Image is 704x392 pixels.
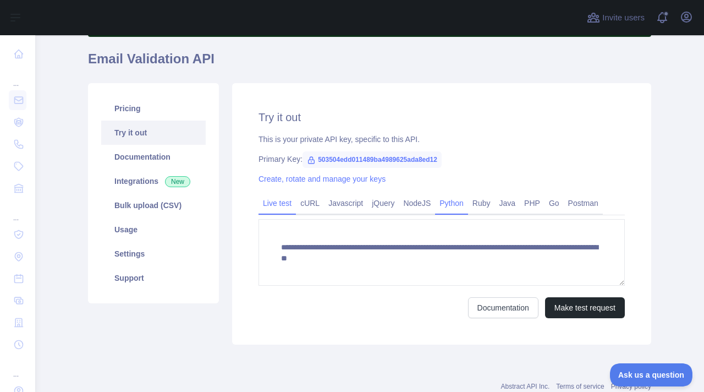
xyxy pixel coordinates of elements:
a: Support [101,266,206,290]
a: Privacy policy [611,383,651,390]
a: Integrations New [101,169,206,193]
div: ... [9,357,26,379]
a: Documentation [468,297,538,318]
a: Documentation [101,145,206,169]
div: ... [9,200,26,222]
a: Postman [564,194,603,212]
button: Invite users [585,9,647,26]
a: Create, rotate and manage your keys [258,175,386,183]
a: Javascript [324,194,367,212]
span: Invite users [602,12,645,24]
a: PHP [520,194,544,212]
iframe: Toggle Customer Support [610,363,693,386]
a: Ruby [468,194,495,212]
a: Try it out [101,121,206,145]
div: ... [9,66,26,88]
div: Primary Key: [258,154,625,165]
a: Bulk upload (CSV) [101,193,206,217]
span: New [165,176,190,187]
a: Terms of service [556,383,604,390]
a: Java [495,194,520,212]
h2: Try it out [258,110,625,125]
div: This is your private API key, specific to this API. [258,134,625,145]
a: Live test [258,194,296,212]
a: Pricing [101,96,206,121]
span: 503504edd011489ba4989625ada8ed12 [302,151,442,168]
a: Python [435,194,468,212]
a: Go [544,194,564,212]
a: cURL [296,194,324,212]
button: Make test request [545,297,625,318]
h1: Email Validation API [88,50,651,77]
a: NodeJS [399,194,435,212]
a: Abstract API Inc. [501,383,550,390]
a: Usage [101,217,206,242]
a: jQuery [367,194,399,212]
a: Settings [101,242,206,266]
